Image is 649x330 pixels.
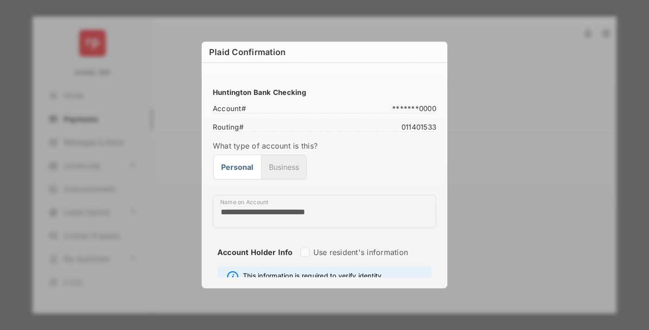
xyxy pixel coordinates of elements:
[213,155,261,180] button: Personal
[213,123,247,130] span: Routing #
[213,88,436,97] h3: Huntington Bank Checking
[217,248,293,274] strong: Account Holder Info
[213,104,249,111] span: Account #
[313,248,408,257] label: Use resident's information
[202,42,447,63] h6: Plaid Confirmation
[261,155,307,180] button: Business
[399,123,436,130] span: 011401533
[243,271,383,282] span: This information is required to verify identity.
[213,141,436,150] label: What type of account is this?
